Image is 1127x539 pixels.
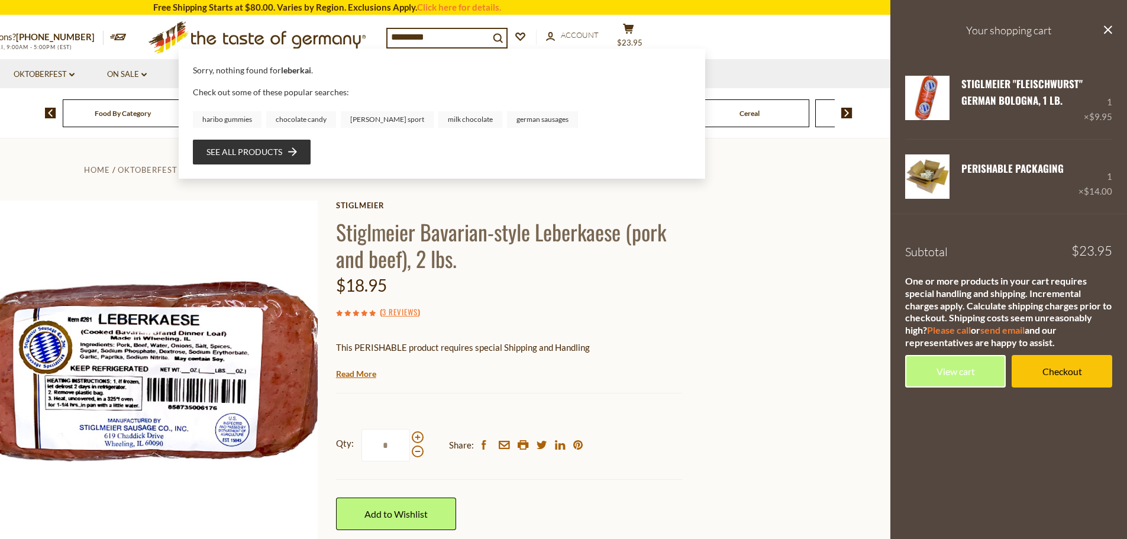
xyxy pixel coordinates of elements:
[281,65,311,75] b: leberkai
[561,30,599,40] span: Account
[45,108,56,118] img: previous arrow
[905,275,1112,349] div: One or more products in your cart requires special handling and shipping. Incremental charges app...
[841,108,852,118] img: next arrow
[417,2,501,12] a: Click here for details.
[507,111,578,128] a: german sausages
[611,23,647,53] button: $23.95
[905,154,950,199] img: PERISHABLE Packaging
[546,29,599,42] a: Account
[380,306,420,318] span: ( )
[1071,244,1112,257] span: $23.95
[449,438,474,453] span: Share:
[1012,355,1112,388] a: Checkout
[336,275,387,295] span: $18.95
[617,38,642,47] span: $23.95
[382,306,418,319] a: 3 Reviews
[1089,111,1112,122] span: $9.95
[16,31,95,42] a: [PHONE_NUMBER]
[905,76,950,120] img: Stiglmeier "Fleischwurst" German Bologna, 1 lb.
[193,85,691,127] div: Check out some of these popular searches:
[95,109,151,118] a: Food By Category
[905,76,950,124] a: Stiglmeier "Fleischwurst" German Bologna, 1 lb.
[927,324,971,335] a: Please call
[740,109,760,118] a: Cereal
[193,64,691,85] div: Sorry, nothing found for .
[905,244,948,259] span: Subtotal
[438,111,502,128] a: milk chocolate
[336,340,682,355] p: This PERISHABLE product requires special Shipping and Handling
[980,324,1025,335] a: send email
[266,111,336,128] a: chocolate candy
[336,201,682,210] a: Stiglmeier
[118,165,177,175] a: Oktoberfest
[1084,76,1112,124] div: 1 ×
[961,76,1083,108] a: Stiglmeier "Fleischwurst" German Bologna, 1 lb.
[336,498,456,530] a: Add to Wishlist
[179,49,705,178] div: Instant Search Results
[1084,186,1112,196] span: $14.00
[905,355,1006,388] a: View cart
[336,218,682,272] h1: Stiglmeier Bavarian-style Leberkaese (pork and beef), 2 lbs.
[341,111,434,128] a: [PERSON_NAME] sport
[193,111,261,128] a: haribo gummies
[206,146,297,159] a: See all products
[14,68,75,81] a: Oktoberfest
[347,364,682,379] li: We will ship this product in heat-protective packaging and ice.
[336,368,376,380] a: Read More
[1078,154,1112,199] div: 1 ×
[84,165,110,175] a: Home
[107,68,147,81] a: On Sale
[336,436,354,451] strong: Qty:
[961,161,1064,176] a: PERISHABLE Packaging
[361,429,410,461] input: Qty:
